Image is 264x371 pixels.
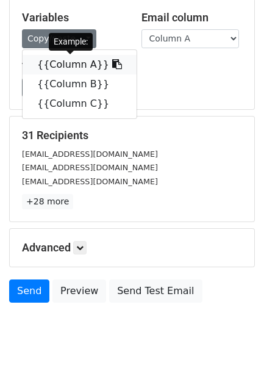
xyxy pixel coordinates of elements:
[49,33,93,51] div: Example:
[203,312,264,371] iframe: Chat Widget
[9,279,49,303] a: Send
[23,55,137,74] a: {{Column A}}
[22,129,242,142] h5: 31 Recipients
[109,279,202,303] a: Send Test Email
[22,29,96,48] a: Copy/paste...
[22,177,158,186] small: [EMAIL_ADDRESS][DOMAIN_NAME]
[52,279,106,303] a: Preview
[141,11,243,24] h5: Email column
[22,149,158,159] small: [EMAIL_ADDRESS][DOMAIN_NAME]
[22,241,242,254] h5: Advanced
[22,163,158,172] small: [EMAIL_ADDRESS][DOMAIN_NAME]
[23,74,137,94] a: {{Column B}}
[22,11,123,24] h5: Variables
[23,94,137,113] a: {{Column C}}
[22,194,73,209] a: +28 more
